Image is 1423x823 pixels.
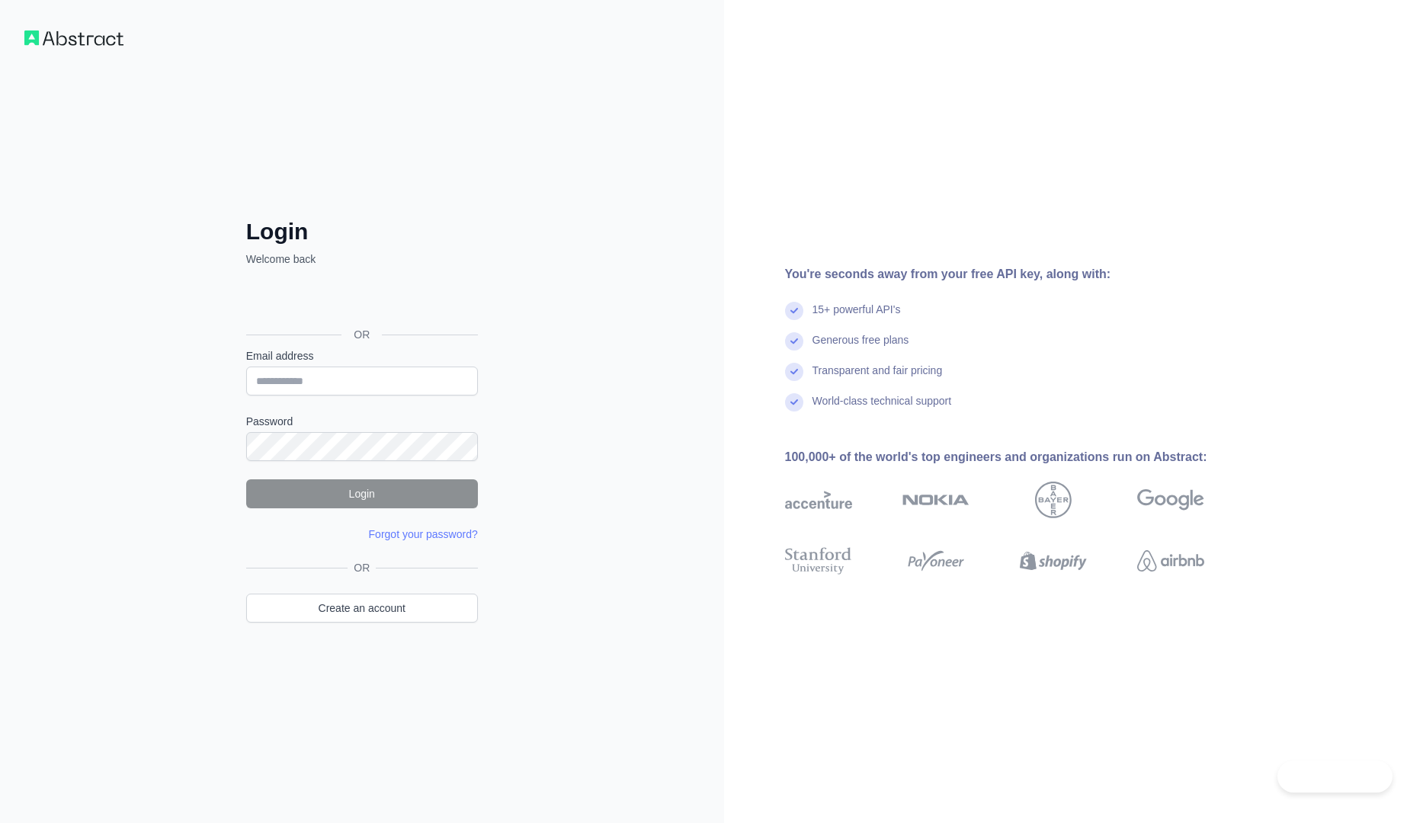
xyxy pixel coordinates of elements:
img: airbnb [1137,544,1204,578]
img: bayer [1035,482,1072,518]
img: check mark [785,302,803,320]
img: shopify [1020,544,1087,578]
div: 100,000+ of the world's top engineers and organizations run on Abstract: [785,448,1253,466]
img: check mark [785,332,803,351]
div: 15+ powerful API's [812,302,901,332]
img: nokia [902,482,969,518]
img: accenture [785,482,852,518]
div: Transparent and fair pricing [812,363,943,393]
img: check mark [785,393,803,411]
img: stanford university [785,544,852,578]
img: payoneer [902,544,969,578]
button: Login [246,479,478,508]
div: World-class technical support [812,393,952,424]
div: Generous free plans [812,332,909,363]
iframe: Toggle Customer Support [1277,761,1393,793]
div: You're seconds away from your free API key, along with: [785,265,1253,283]
a: Forgot your password? [369,528,478,540]
iframe: Bouton "Se connecter avec Google" [239,283,482,317]
label: Email address [246,348,478,363]
a: Create an account [246,594,478,623]
h2: Login [246,218,478,245]
span: OR [341,327,382,342]
span: OR [348,560,376,575]
label: Password [246,414,478,429]
img: check mark [785,363,803,381]
p: Welcome back [246,251,478,267]
img: Workflow [24,30,123,46]
img: google [1137,482,1204,518]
